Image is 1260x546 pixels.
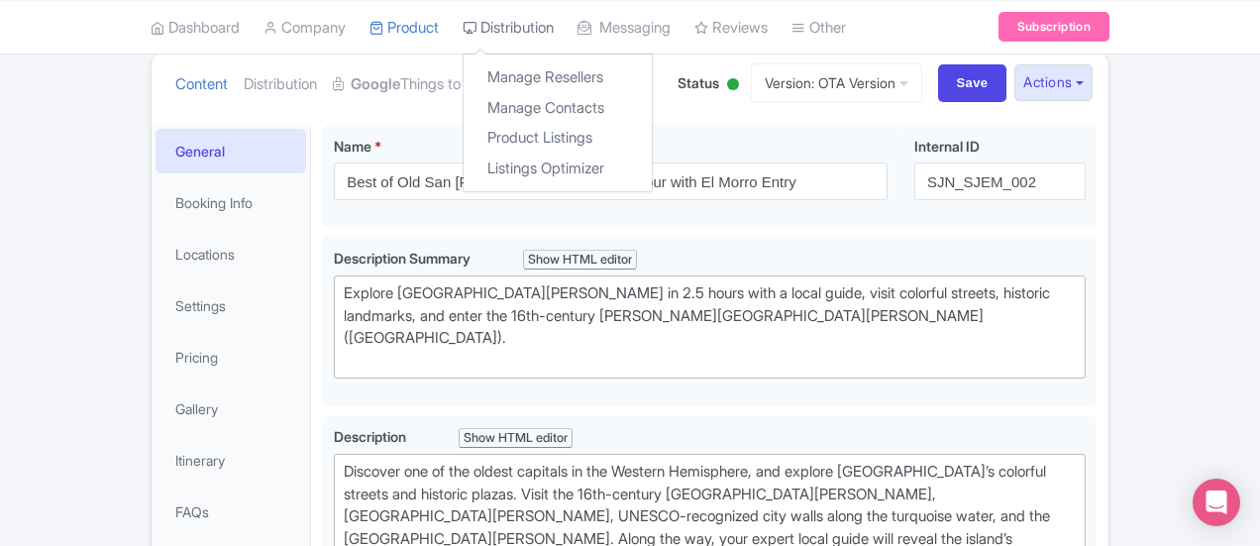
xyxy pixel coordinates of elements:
[175,54,228,116] a: Content
[1193,479,1240,526] div: Open Intercom Messenger
[156,180,306,225] a: Booking Info
[523,250,637,271] div: Show HTML editor
[156,283,306,328] a: Settings
[156,386,306,431] a: Gallery
[751,63,922,102] a: Version: OTA Version
[244,54,317,116] a: Distribution
[938,64,1007,102] input: Save
[156,335,306,380] a: Pricing
[156,490,306,534] a: FAQs
[723,70,743,101] div: Active
[914,138,980,155] span: Internal ID
[334,138,371,155] span: Name
[334,428,409,445] span: Description
[464,62,652,93] a: Manage Resellers
[156,438,306,483] a: Itinerary
[464,153,652,183] a: Listings Optimizer
[333,54,481,116] a: GoogleThings to do
[156,232,306,276] a: Locations
[334,250,473,267] span: Description Summary
[998,12,1109,42] a: Subscription
[464,92,652,123] a: Manage Contacts
[344,282,1076,372] div: Explore [GEOGRAPHIC_DATA][PERSON_NAME] in 2.5 hours with a local guide, visit colorful streets, h...
[1014,64,1093,101] button: Actions
[351,73,400,96] strong: Google
[459,428,573,449] div: Show HTML editor
[464,123,652,154] a: Product Listings
[678,72,719,93] span: Status
[156,129,306,173] a: General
